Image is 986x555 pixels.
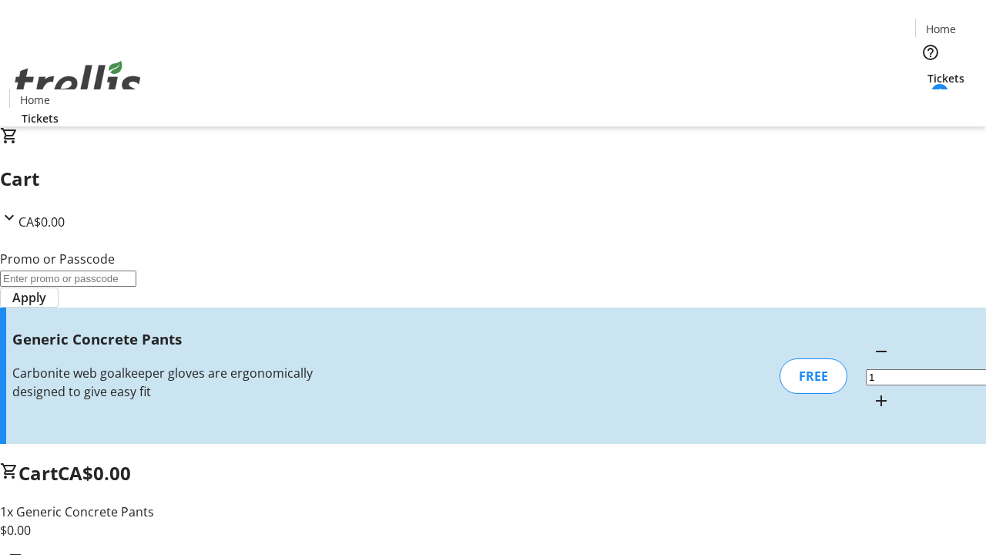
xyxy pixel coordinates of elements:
a: Home [10,92,59,108]
button: Help [915,37,946,68]
div: Carbonite web goalkeeper gloves are ergonomically designed to give easy fit [12,364,349,401]
span: CA$0.00 [18,214,65,230]
button: Increment by one [866,385,897,416]
button: Decrement by one [866,336,897,367]
a: Home [916,21,965,37]
img: Orient E2E Organization DpnduCXZIO's Logo [9,44,146,121]
a: Tickets [9,110,71,126]
div: FREE [780,358,847,394]
span: Apply [12,288,46,307]
a: Tickets [915,70,977,86]
span: Tickets [927,70,964,86]
span: CA$0.00 [58,460,131,486]
button: Cart [915,86,946,117]
span: Home [926,21,956,37]
span: Tickets [22,110,59,126]
span: Home [20,92,50,108]
h3: Generic Concrete Pants [12,328,349,350]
